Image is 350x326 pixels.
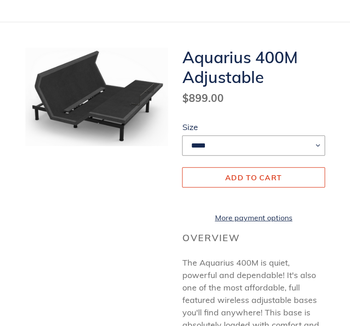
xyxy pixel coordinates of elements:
h1: Aquarius 400M Adjustable [182,47,325,86]
button: Add to cart [182,167,325,187]
label: Size [182,120,325,133]
h2: Overview [182,232,325,243]
a: More payment options [182,212,325,223]
span: Add to cart [225,172,281,182]
span: $899.00 [182,91,223,104]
